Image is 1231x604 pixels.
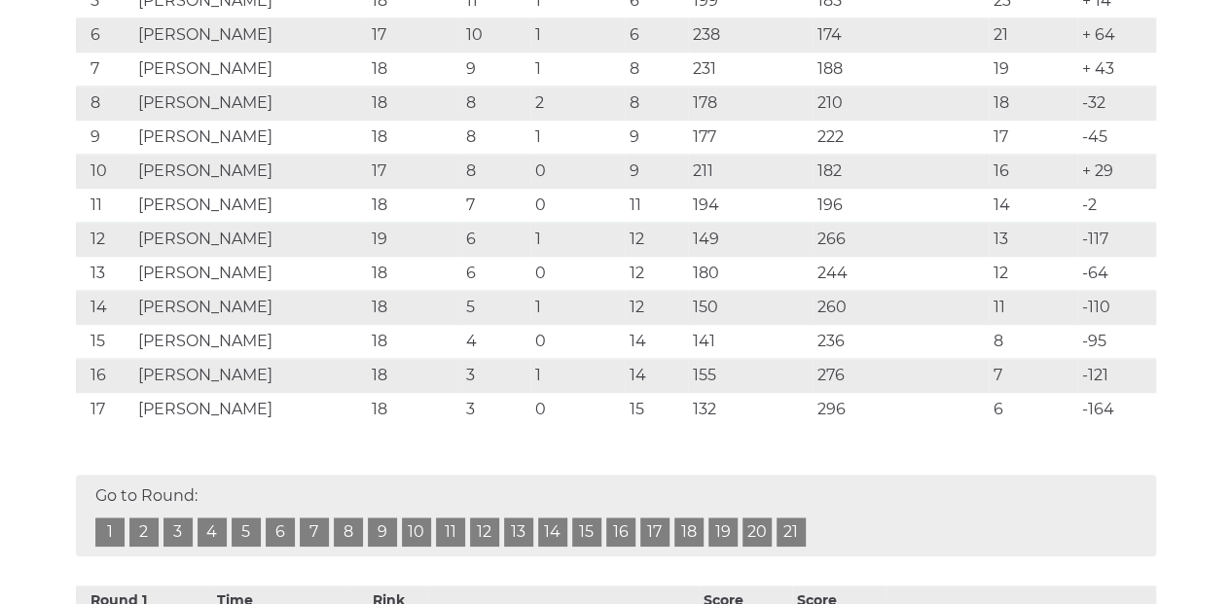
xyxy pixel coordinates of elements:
[334,517,363,547] a: 8
[989,121,1077,155] td: 17
[813,291,989,325] td: 260
[1077,155,1156,189] td: + 29
[625,53,688,87] td: 8
[530,189,625,223] td: 0
[367,87,461,121] td: 18
[76,53,134,87] td: 7
[538,517,567,547] a: 14
[625,155,688,189] td: 9
[989,393,1077,427] td: 6
[461,359,530,393] td: 3
[625,189,688,223] td: 11
[688,155,813,189] td: 211
[232,517,261,547] a: 5
[367,189,461,223] td: 18
[1077,359,1156,393] td: -121
[461,155,530,189] td: 8
[461,189,530,223] td: 7
[76,87,134,121] td: 8
[989,223,1077,257] td: 13
[133,87,366,121] td: [PERSON_NAME]
[813,121,989,155] td: 222
[989,325,1077,359] td: 8
[402,517,431,547] a: 10
[1077,257,1156,291] td: -64
[367,359,461,393] td: 18
[1077,18,1156,53] td: + 64
[133,393,366,427] td: [PERSON_NAME]
[813,53,989,87] td: 188
[461,291,530,325] td: 5
[530,87,625,121] td: 2
[813,325,989,359] td: 236
[813,223,989,257] td: 266
[989,189,1077,223] td: 14
[461,121,530,155] td: 8
[813,189,989,223] td: 196
[133,53,366,87] td: [PERSON_NAME]
[367,155,461,189] td: 17
[530,53,625,87] td: 1
[1077,325,1156,359] td: -95
[530,121,625,155] td: 1
[530,223,625,257] td: 1
[1077,393,1156,427] td: -164
[688,325,813,359] td: 141
[777,517,806,547] a: 21
[76,189,134,223] td: 11
[470,517,499,547] a: 12
[530,393,625,427] td: 0
[504,517,533,547] a: 13
[813,18,989,53] td: 174
[625,359,688,393] td: 14
[989,53,1077,87] td: 19
[688,53,813,87] td: 231
[674,517,704,547] a: 18
[625,223,688,257] td: 12
[367,291,461,325] td: 18
[530,18,625,53] td: 1
[368,517,397,547] a: 9
[129,517,159,547] a: 2
[813,155,989,189] td: 182
[76,155,134,189] td: 10
[688,223,813,257] td: 149
[989,257,1077,291] td: 12
[367,393,461,427] td: 18
[625,291,688,325] td: 12
[688,291,813,325] td: 150
[461,257,530,291] td: 6
[133,18,366,53] td: [PERSON_NAME]
[688,359,813,393] td: 155
[133,257,366,291] td: [PERSON_NAME]
[95,517,125,547] a: 1
[461,223,530,257] td: 6
[708,517,738,547] a: 19
[1077,189,1156,223] td: -2
[76,359,134,393] td: 16
[198,517,227,547] a: 4
[367,121,461,155] td: 18
[300,517,329,547] a: 7
[625,325,688,359] td: 14
[688,257,813,291] td: 180
[367,53,461,87] td: 18
[640,517,670,547] a: 17
[813,393,989,427] td: 296
[76,291,134,325] td: 14
[989,87,1077,121] td: 18
[625,87,688,121] td: 8
[76,325,134,359] td: 15
[133,325,366,359] td: [PERSON_NAME]
[1077,121,1156,155] td: -45
[989,18,1077,53] td: 21
[989,291,1077,325] td: 11
[461,393,530,427] td: 3
[461,53,530,87] td: 9
[530,257,625,291] td: 0
[530,155,625,189] td: 0
[572,517,601,547] a: 15
[530,359,625,393] td: 1
[1077,223,1156,257] td: -117
[163,517,193,547] a: 3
